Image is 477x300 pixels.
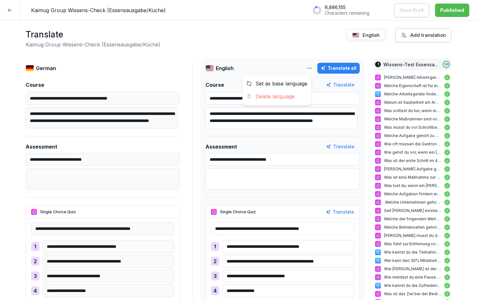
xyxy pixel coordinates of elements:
div: Translate [326,143,355,150]
div: Set as base language [243,77,311,90]
p: Save Draft [399,7,424,14]
div: Translate [326,208,354,215]
div: Add translation [401,32,446,39]
div: Delete language [243,90,311,103]
div: Translate [326,81,355,88]
div: Translate all [321,65,356,72]
div: Published [440,7,464,14]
